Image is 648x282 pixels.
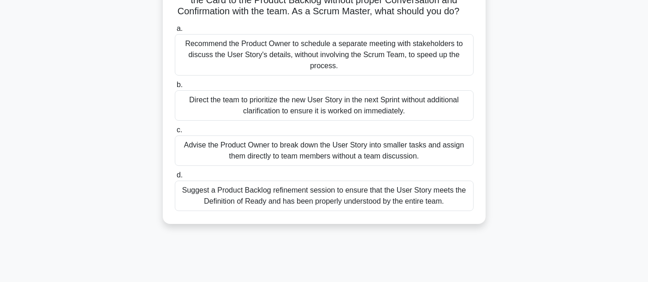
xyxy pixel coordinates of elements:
[177,24,183,32] span: a.
[177,126,182,134] span: c.
[175,181,474,211] div: Suggest a Product Backlog refinement session to ensure that the User Story meets the Definition o...
[177,81,183,88] span: b.
[175,34,474,76] div: Recommend the Product Owner to schedule a separate meeting with stakeholders to discuss the User ...
[175,135,474,166] div: Advise the Product Owner to break down the User Story into smaller tasks and assign them directly...
[177,171,183,179] span: d.
[175,90,474,121] div: Direct the team to prioritize the new User Story in the next Sprint without additional clarificat...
